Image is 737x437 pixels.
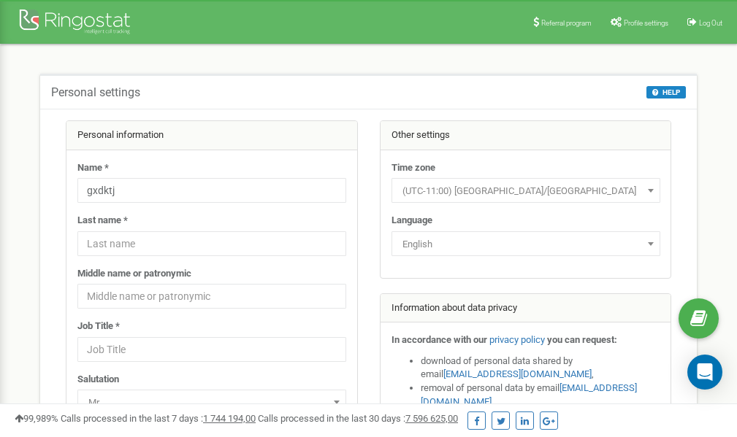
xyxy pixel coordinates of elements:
span: Profile settings [624,19,668,27]
span: English [392,231,660,256]
button: HELP [646,86,686,98]
u: 1 744 194,00 [203,413,256,424]
div: Personal information [66,121,357,150]
input: Last name [77,231,346,256]
input: Middle name or patronymic [77,284,346,309]
span: Mr. [83,392,341,413]
label: Job Title * [77,320,120,333]
span: Calls processed in the last 7 days : [61,413,256,424]
label: Name * [77,161,109,175]
span: 99,989% [15,413,58,424]
li: download of personal data shared by email , [421,355,660,382]
label: Language [392,214,432,228]
input: Job Title [77,337,346,362]
label: Last name * [77,214,128,228]
span: Referral program [541,19,592,27]
span: Log Out [699,19,722,27]
a: [EMAIL_ADDRESS][DOMAIN_NAME] [443,368,592,379]
div: Open Intercom Messenger [687,355,722,390]
span: English [397,234,655,255]
span: (UTC-11:00) Pacific/Midway [397,181,655,201]
strong: In accordance with our [392,334,487,345]
h5: Personal settings [51,86,140,99]
div: Other settings [381,121,671,150]
li: removal of personal data by email , [421,382,660,409]
span: Mr. [77,390,346,414]
span: (UTC-11:00) Pacific/Midway [392,178,660,203]
div: Information about data privacy [381,294,671,323]
span: Calls processed in the last 30 days : [258,413,458,424]
label: Time zone [392,161,435,175]
input: Name [77,178,346,203]
strong: you can request: [547,334,617,345]
label: Middle name or patronymic [77,267,191,281]
label: Salutation [77,373,119,387]
u: 7 596 625,00 [405,413,458,424]
a: privacy policy [489,334,545,345]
